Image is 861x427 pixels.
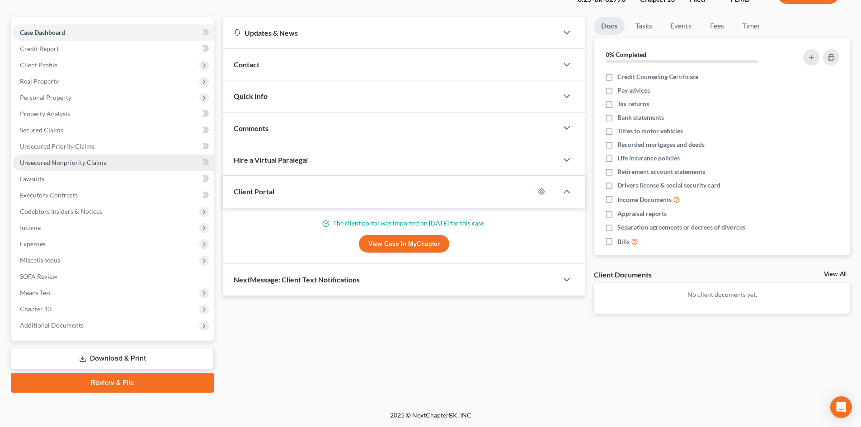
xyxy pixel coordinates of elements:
[594,17,625,35] a: Docs
[234,60,259,69] span: Contact
[617,140,705,149] span: Recorded mortgages and deeds
[824,271,847,277] a: View All
[20,110,70,117] span: Property Analysis
[11,348,214,369] a: Download & Print
[20,28,65,36] span: Case Dashboard
[617,195,672,204] span: Income Documents
[13,187,214,203] a: Executory Contracts
[20,61,57,69] span: Client Profile
[20,159,106,166] span: Unsecured Nonpriority Claims
[234,28,547,38] div: Updates & News
[13,41,214,57] a: Credit Report
[234,155,308,164] span: Hire a Virtual Paralegal
[20,126,63,134] span: Secured Claims
[234,187,274,196] span: Client Portal
[173,411,688,427] div: 2025 © NextChapterBK, INC
[20,321,84,329] span: Additional Documents
[20,45,59,52] span: Credit Report
[20,224,41,231] span: Income
[663,17,699,35] a: Events
[20,272,57,280] span: SOFA Review
[359,235,449,253] a: View Case in MyChapter
[13,106,214,122] a: Property Analysis
[617,209,667,218] span: Appraisal reports
[594,270,652,279] div: Client Documents
[617,99,649,108] span: Tax returns
[617,167,705,176] span: Retirement account statements
[617,127,683,136] span: Titles to motor vehicles
[13,24,214,41] a: Case Dashboard
[628,17,659,35] a: Tasks
[20,289,51,296] span: Means Test
[11,373,214,393] a: Review & File
[601,290,843,299] p: No client documents yet.
[13,268,214,285] a: SOFA Review
[13,138,214,155] a: Unsecured Priority Claims
[234,275,360,284] span: NextMessage: Client Text Notifications
[617,72,698,81] span: Credit Counseling Certificate
[617,113,664,122] span: Bank statements
[13,171,214,187] a: Lawsuits
[617,181,720,190] span: Drivers license & social security card
[20,191,78,199] span: Executory Contracts
[13,155,214,171] a: Unsecured Nonpriority Claims
[617,86,650,95] span: Pay advices
[234,124,268,132] span: Comments
[617,154,680,163] span: Life insurance policies
[617,223,745,232] span: Separation agreements or decrees of divorces
[702,17,731,35] a: Fees
[830,396,852,418] div: Open Intercom Messenger
[606,51,646,58] strong: 0% Completed
[20,256,60,264] span: Miscellaneous
[20,305,52,313] span: Chapter 13
[20,175,44,183] span: Lawsuits
[20,142,94,150] span: Unsecured Priority Claims
[234,219,574,228] p: The client portal was imported on [DATE] for this case.
[20,240,46,248] span: Expenses
[234,92,268,100] span: Quick Info
[20,77,59,85] span: Real Property
[735,17,767,35] a: Timer
[20,207,102,215] span: Codebtors Insiders & Notices
[617,237,630,246] span: Bills
[20,94,71,101] span: Personal Property
[13,122,214,138] a: Secured Claims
